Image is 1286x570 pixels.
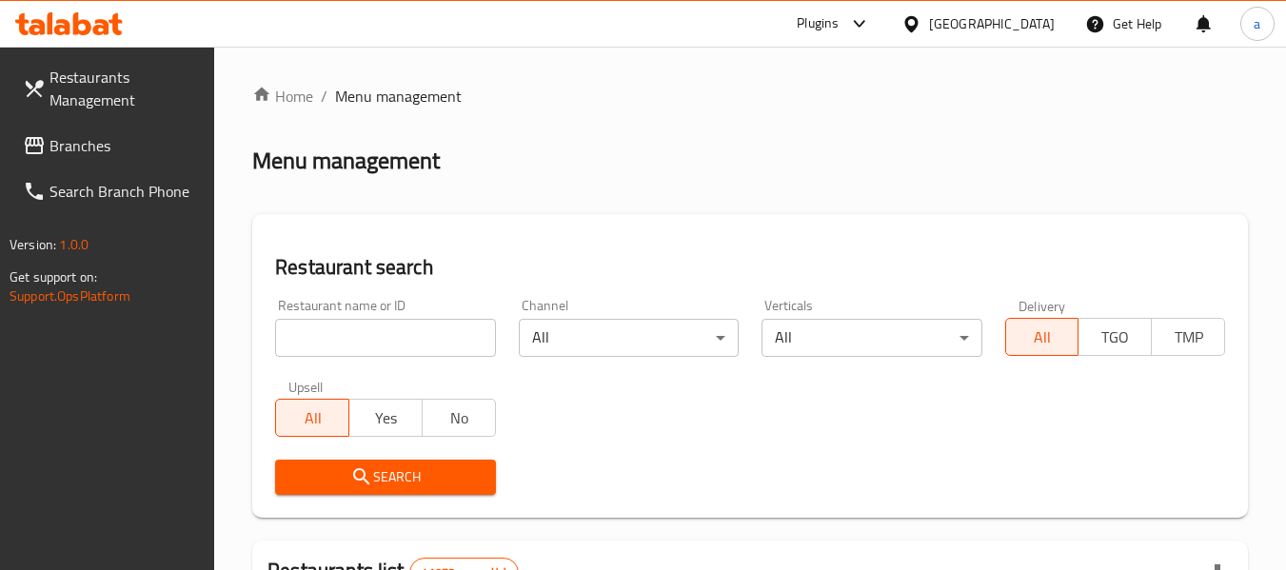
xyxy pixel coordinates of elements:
h2: Menu management [252,146,440,176]
a: Search Branch Phone [8,168,215,214]
a: Restaurants Management [8,54,215,123]
a: Home [252,85,313,108]
button: All [1005,318,1079,356]
label: Delivery [1019,299,1066,312]
span: TMP [1159,324,1217,351]
span: Yes [357,404,415,432]
span: Version: [10,232,56,257]
h2: Restaurant search [275,253,1225,282]
span: Branches [49,134,200,157]
li: / [321,85,327,108]
nav: breadcrumb [252,85,1248,108]
div: Plugins [797,12,839,35]
div: All [519,319,739,357]
span: Search Branch Phone [49,180,200,203]
button: TMP [1151,318,1225,356]
label: Upsell [288,380,324,393]
span: All [1014,324,1072,351]
span: Restaurants Management [49,66,200,111]
span: No [430,404,488,432]
button: All [275,399,349,437]
span: TGO [1086,324,1144,351]
span: Get support on: [10,265,97,289]
div: [GEOGRAPHIC_DATA] [929,13,1055,34]
input: Search for restaurant name or ID.. [275,319,495,357]
button: TGO [1078,318,1152,356]
button: No [422,399,496,437]
button: Search [275,460,495,495]
a: Support.OpsPlatform [10,284,130,308]
span: a [1254,13,1260,34]
div: All [762,319,981,357]
span: 1.0.0 [59,232,89,257]
span: All [284,404,342,432]
span: Search [290,465,480,489]
button: Yes [348,399,423,437]
a: Branches [8,123,215,168]
span: Menu management [335,85,462,108]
